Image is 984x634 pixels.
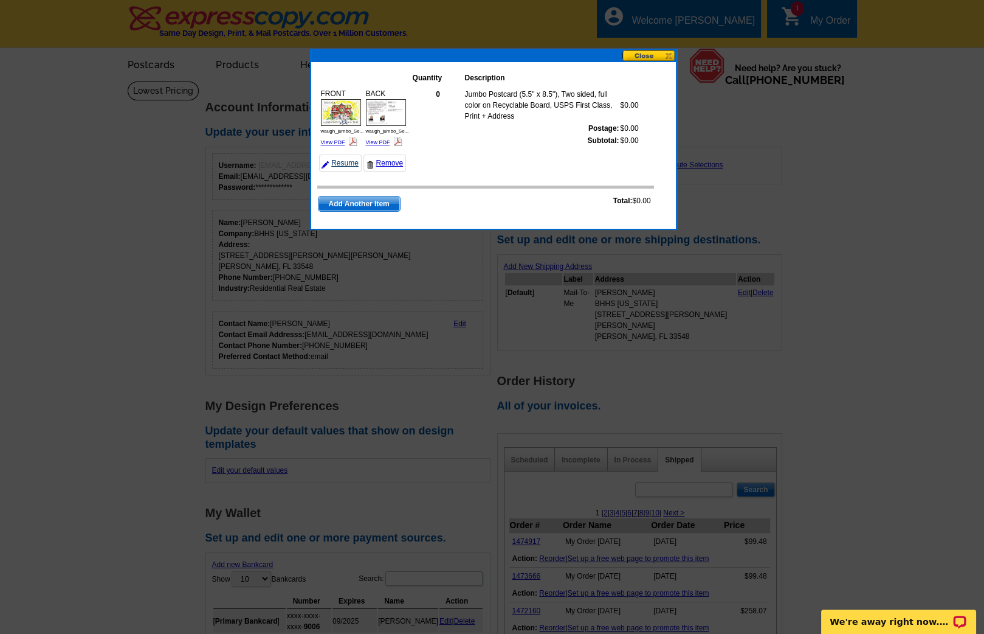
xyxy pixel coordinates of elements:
[321,99,361,126] img: small-thumb.jpg
[363,155,406,172] a: Remove
[322,161,329,169] img: pencil-icon.gif
[464,72,620,84] th: Description
[366,139,390,145] a: View PDF
[620,122,639,134] td: $0.00
[613,197,633,205] strong: Total:
[348,137,357,146] img: pdf_logo.png
[318,196,401,212] a: Add Another Item
[412,72,464,84] th: Quantity
[319,86,363,150] div: FRONT
[321,139,345,145] a: View PDF
[588,136,619,145] strong: Subtotal:
[364,86,408,150] div: BACK
[813,596,984,634] iframe: LiveChat chat widget
[588,124,619,133] strong: Postage:
[436,90,440,99] strong: 0
[620,134,639,147] td: $0.00
[613,195,651,206] span: $0.00
[321,128,364,134] span: waugh_jumbo_Se...
[318,197,400,211] span: Add Another Item
[464,88,620,122] td: Jumbo Postcard (5.5" x 8.5"), Two sided, full color on Recyclable Board, USPS First Class, Print ...
[620,88,639,122] td: $0.00
[366,161,374,169] img: trashcan-icon.gif
[319,155,362,172] a: Resume
[393,137,402,146] img: pdf_logo.png
[366,128,409,134] span: waugh_jumbo_Se...
[366,99,406,126] img: small-thumb.jpg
